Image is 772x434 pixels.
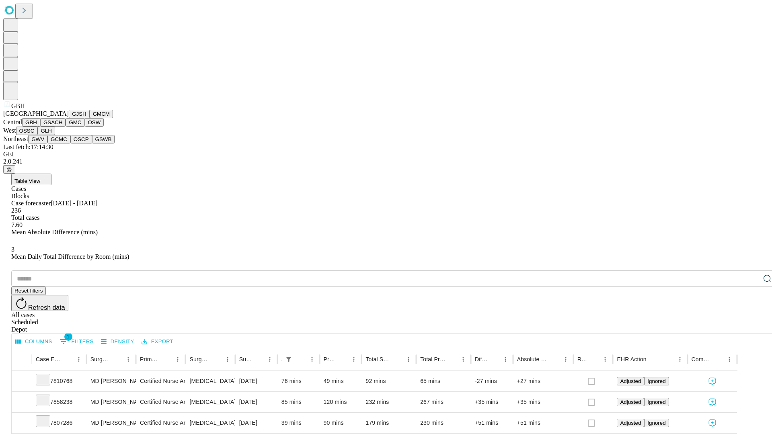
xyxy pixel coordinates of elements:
[16,375,28,389] button: Expand
[36,392,82,412] div: 7858238
[36,371,82,391] div: 7810768
[420,413,467,433] div: 230 mins
[647,378,665,384] span: Ignored
[239,413,273,433] div: [DATE]
[37,127,55,135] button: GLH
[16,416,28,430] button: Expand
[475,371,509,391] div: -27 mins
[644,377,669,385] button: Ignored
[22,118,40,127] button: GBH
[3,158,769,165] div: 2.0.241
[57,335,96,348] button: Show filters
[475,392,509,412] div: +35 mins
[446,354,458,365] button: Sort
[3,119,22,125] span: Central
[674,354,686,365] button: Menu
[62,354,73,365] button: Sort
[644,398,669,406] button: Ignored
[620,378,641,384] span: Adjusted
[123,354,134,365] button: Menu
[11,229,98,235] span: Mean Absolute Difference (mins)
[222,354,233,365] button: Menu
[283,354,294,365] div: 1 active filter
[11,295,68,311] button: Refresh data
[647,399,665,405] span: Ignored
[295,354,306,365] button: Sort
[16,395,28,409] button: Expand
[47,135,70,143] button: GCMC
[90,413,132,433] div: MD [PERSON_NAME]
[560,354,571,365] button: Menu
[403,354,414,365] button: Menu
[324,413,358,433] div: 90 mins
[617,398,644,406] button: Adjusted
[13,336,54,348] button: Select columns
[99,336,136,348] button: Density
[365,356,391,362] div: Total Scheduled Duration
[239,356,252,362] div: Surgery Date
[3,151,769,158] div: GEI
[620,399,641,405] span: Adjusted
[517,392,569,412] div: +35 mins
[617,419,644,427] button: Adjusted
[40,118,66,127] button: GSACH
[239,371,273,391] div: [DATE]
[3,135,28,142] span: Northeast
[189,356,209,362] div: Surgery Name
[140,413,181,433] div: Certified Nurse Anesthetist
[348,354,359,365] button: Menu
[66,118,84,127] button: GMC
[189,413,231,433] div: [MEDICAL_DATA] PARTIAL
[140,336,175,348] button: Export
[647,420,665,426] span: Ignored
[517,356,548,362] div: Absolute Difference
[458,354,469,365] button: Menu
[140,356,160,362] div: Primary Service
[420,356,446,362] div: Total Predicted Duration
[239,392,273,412] div: [DATE]
[189,371,231,391] div: [MEDICAL_DATA] CA SCRN NOT HI RSK
[3,110,69,117] span: [GEOGRAPHIC_DATA]
[90,110,113,118] button: GMCM
[475,356,488,362] div: Difference
[600,354,611,365] button: Menu
[11,253,129,260] span: Mean Daily Total Difference by Room (mins)
[281,413,316,433] div: 39 mins
[420,371,467,391] div: 65 mins
[111,354,123,365] button: Sort
[51,200,97,207] span: [DATE] - [DATE]
[588,354,600,365] button: Sort
[489,354,500,365] button: Sort
[11,207,21,214] span: 236
[11,246,14,253] span: 3
[324,392,358,412] div: 120 mins
[11,200,51,207] span: Case forecaster
[36,413,82,433] div: 7807286
[617,377,644,385] button: Adjusted
[517,371,569,391] div: +27 mins
[420,392,467,412] div: 267 mins
[14,178,40,184] span: Table View
[692,356,712,362] div: Comments
[90,356,111,362] div: Surgeon Name
[365,392,412,412] div: 232 mins
[11,214,39,221] span: Total cases
[724,354,735,365] button: Menu
[281,392,316,412] div: 85 mins
[577,356,588,362] div: Resolved in EHR
[620,420,641,426] span: Adjusted
[36,356,61,362] div: Case Epic Id
[324,371,358,391] div: 49 mins
[28,135,47,143] button: GWV
[73,354,84,365] button: Menu
[337,354,348,365] button: Sort
[11,287,46,295] button: Reset filters
[3,143,53,150] span: Last fetch: 17:14:30
[253,354,264,365] button: Sort
[140,371,181,391] div: Certified Nurse Anesthetist
[161,354,172,365] button: Sort
[283,354,294,365] button: Show filters
[11,221,23,228] span: 7.60
[647,354,659,365] button: Sort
